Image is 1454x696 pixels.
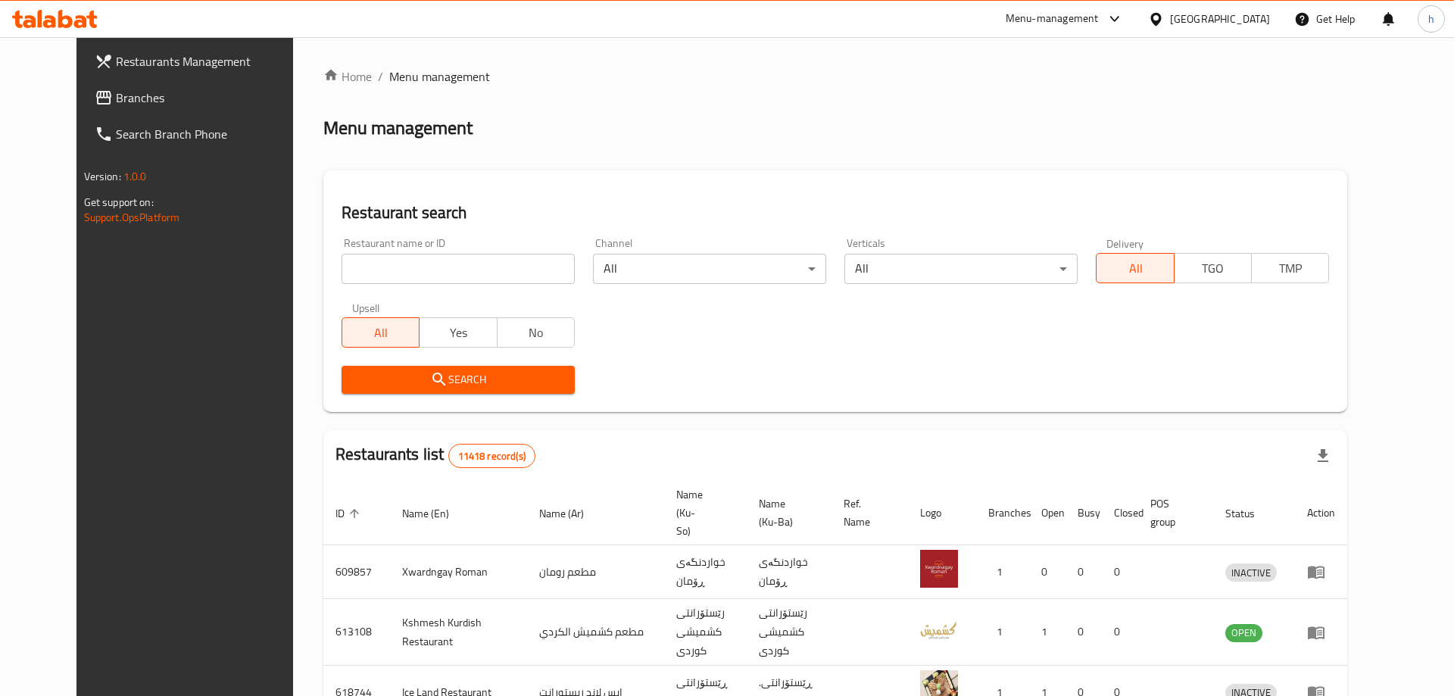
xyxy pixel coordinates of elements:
div: Total records count [448,444,535,468]
span: Get support on: [84,192,154,212]
span: Version: [84,167,121,186]
span: 1.0.0 [123,167,147,186]
a: Home [323,67,372,86]
button: All [342,317,420,348]
button: TMP [1251,253,1329,283]
th: Branches [976,481,1029,545]
button: Yes [419,317,497,348]
td: 0 [1102,599,1138,666]
button: No [497,317,575,348]
a: Search Branch Phone [83,116,320,152]
th: Open [1029,481,1066,545]
label: Upsell [352,302,380,313]
td: 609857 [323,545,390,599]
button: Search [342,366,575,394]
span: ID [335,504,364,523]
th: Action [1295,481,1347,545]
span: Search [354,370,563,389]
td: 1 [976,599,1029,666]
img: Kshmesh Kurdish Restaurant [920,610,958,648]
label: Delivery [1106,238,1144,248]
div: Menu [1307,623,1335,641]
div: Menu [1307,563,1335,581]
td: 1 [976,545,1029,599]
span: POS group [1150,495,1195,531]
span: Yes [426,322,491,344]
span: TMP [1258,257,1323,279]
span: Name (En) [402,504,469,523]
div: All [593,254,826,284]
span: Name (Ku-So) [676,485,729,540]
div: Export file [1305,438,1341,474]
img: Xwardngay Roman [920,550,958,588]
td: رێستۆرانتی کشمیشى كوردى [664,599,747,666]
td: Xwardngay Roman [390,545,527,599]
a: Support.OpsPlatform [84,208,180,227]
div: Menu-management [1006,10,1099,28]
span: Status [1225,504,1275,523]
nav: breadcrumb [323,67,1347,86]
span: Restaurants Management [116,52,307,70]
div: [GEOGRAPHIC_DATA] [1170,11,1270,27]
th: Closed [1102,481,1138,545]
div: All [844,254,1078,284]
a: Branches [83,80,320,116]
input: Search for restaurant name or ID.. [342,254,575,284]
span: 11418 record(s) [449,449,535,463]
th: Busy [1066,481,1102,545]
td: Kshmesh Kurdish Restaurant [390,599,527,666]
span: OPEN [1225,624,1262,641]
div: INACTIVE [1225,563,1277,582]
td: رێستۆرانتی کشمیشى كوردى [747,599,832,666]
td: 1 [1029,599,1066,666]
td: مطعم رومان [527,545,664,599]
h2: Restaurants list [335,443,535,468]
td: 0 [1102,545,1138,599]
span: Menu management [389,67,490,86]
span: TGO [1181,257,1246,279]
td: مطعم كشميش الكردي [527,599,664,666]
a: Restaurants Management [83,43,320,80]
span: No [504,322,569,344]
div: OPEN [1225,624,1262,642]
span: INACTIVE [1225,564,1277,582]
li: / [378,67,383,86]
h2: Menu management [323,116,473,140]
button: TGO [1174,253,1252,283]
span: h [1428,11,1434,27]
span: Name (Ku-Ba) [759,495,813,531]
td: 0 [1066,599,1102,666]
span: All [348,322,413,344]
td: 613108 [323,599,390,666]
td: خواردنگەی ڕۆمان [747,545,832,599]
td: خواردنگەی ڕۆمان [664,545,747,599]
h2: Restaurant search [342,201,1329,224]
td: 0 [1029,545,1066,599]
span: Name (Ar) [539,504,604,523]
span: All [1103,257,1168,279]
th: Logo [908,481,976,545]
span: Search Branch Phone [116,125,307,143]
td: 0 [1066,545,1102,599]
span: Branches [116,89,307,107]
button: All [1096,253,1174,283]
span: Ref. Name [844,495,890,531]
